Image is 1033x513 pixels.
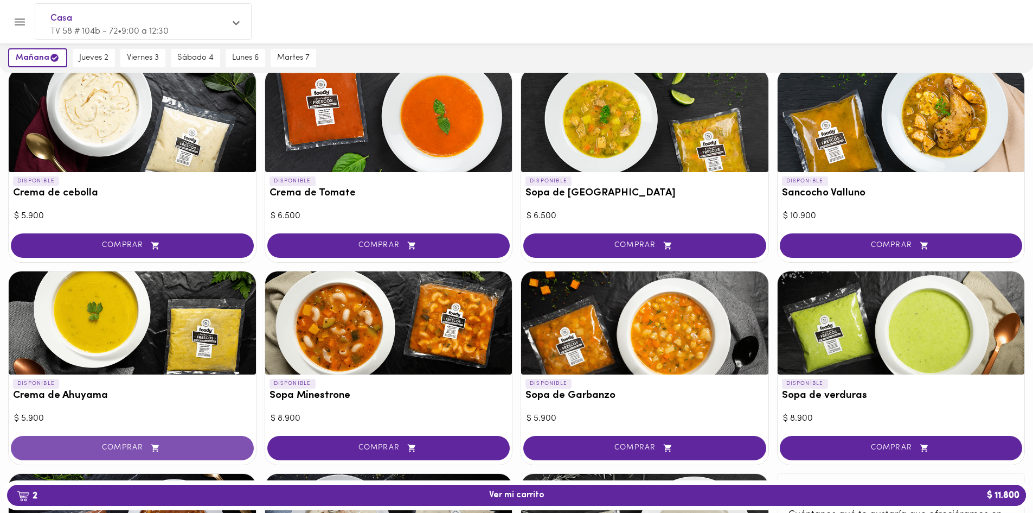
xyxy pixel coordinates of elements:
[14,413,251,425] div: $ 5.900
[271,210,507,223] div: $ 6.500
[525,390,764,402] h3: Sopa de Garbanzo
[782,176,828,186] p: DISPONIBLE
[782,188,1021,199] h3: Sancocho Valluno
[277,53,310,63] span: martes 7
[171,49,220,67] button: sábado 4
[265,271,512,375] div: Sopa Minestrone
[232,53,259,63] span: lunes 6
[11,233,254,258] button: COMPRAR
[50,27,169,36] span: TV 58 # 104b - 72 • 9:00 a 12:30
[271,49,316,67] button: martes 7
[970,450,1022,502] iframe: Messagebird Livechat Widget
[281,444,497,453] span: COMPRAR
[783,210,1019,223] div: $ 10.900
[525,188,764,199] h3: Sopa de [GEOGRAPHIC_DATA]
[177,53,214,63] span: sábado 4
[778,271,1025,375] div: Sopa de verduras
[13,379,59,389] p: DISPONIBLE
[780,436,1023,460] button: COMPRAR
[527,210,763,223] div: $ 6.500
[778,69,1025,172] div: Sancocho Valluno
[120,49,165,67] button: viernes 3
[127,53,159,63] span: viernes 3
[24,444,240,453] span: COMPRAR
[267,233,510,258] button: COMPRAR
[267,436,510,460] button: COMPRAR
[537,444,753,453] span: COMPRAR
[270,188,508,199] h3: Crema de Tomate
[13,390,252,402] h3: Crema de Ahuyama
[793,444,1009,453] span: COMPRAR
[9,271,256,375] div: Crema de Ahuyama
[523,436,766,460] button: COMPRAR
[16,53,60,63] span: mañana
[525,176,572,186] p: DISPONIBLE
[24,241,240,250] span: COMPRAR
[521,271,768,375] div: Sopa de Garbanzo
[7,485,1026,506] button: 2Ver mi carrito$ 11.800
[226,49,265,67] button: lunes 6
[780,233,1023,258] button: COMPRAR
[523,233,766,258] button: COMPRAR
[79,53,108,63] span: jueves 2
[13,176,59,186] p: DISPONIBLE
[17,491,29,502] img: cart.png
[270,379,316,389] p: DISPONIBLE
[271,413,507,425] div: $ 8.900
[489,490,544,501] span: Ver mi carrito
[537,241,753,250] span: COMPRAR
[270,390,508,402] h3: Sopa Minestrone
[270,176,316,186] p: DISPONIBLE
[782,379,828,389] p: DISPONIBLE
[527,413,763,425] div: $ 5.900
[50,11,225,26] span: Casa
[10,489,44,503] b: 2
[525,379,572,389] p: DISPONIBLE
[9,69,256,172] div: Crema de cebolla
[265,69,512,172] div: Crema de Tomate
[8,48,67,67] button: mañana
[281,241,497,250] span: COMPRAR
[783,413,1019,425] div: $ 8.900
[13,188,252,199] h3: Crema de cebolla
[521,69,768,172] div: Sopa de Mondongo
[73,49,115,67] button: jueves 2
[793,241,1009,250] span: COMPRAR
[782,390,1021,402] h3: Sopa de verduras
[11,436,254,460] button: COMPRAR
[14,210,251,223] div: $ 5.900
[7,9,33,35] button: Menu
